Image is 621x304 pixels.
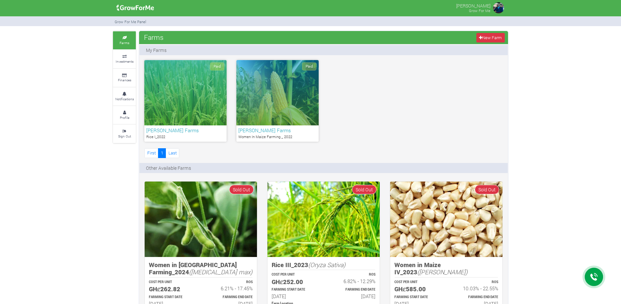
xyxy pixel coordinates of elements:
p: My Farms [146,47,167,54]
a: Notifications [113,88,136,105]
p: Estimated Farming End Date [329,287,375,292]
a: Paid [PERSON_NAME] Farms Rice I_2022 [144,60,227,142]
p: Estimated Farming Start Date [272,287,318,292]
h6: [PERSON_NAME] Farms [238,127,317,133]
span: Paid [210,62,224,71]
h6: 6.82% - 12.29% [329,278,375,284]
h6: 6.21% - 17.45% [207,285,253,291]
span: Sold Out [475,185,499,194]
img: growforme image [145,182,257,257]
h5: Women in [GEOGRAPHIC_DATA] Farming_2024 [149,261,253,276]
h5: GHȼ252.00 [272,278,318,286]
img: growforme image [114,1,156,14]
span: Sold Out [229,185,254,194]
a: Last [166,148,179,158]
img: growforme image [390,182,502,257]
small: Notifications [115,97,134,101]
small: Profile [120,115,129,120]
p: ROS [452,280,498,285]
h5: GHȼ262.82 [149,285,195,293]
small: Investments [116,59,134,64]
h6: [DATE] [272,293,318,299]
p: Women In Maize Farming _ 2022 [238,134,317,140]
p: ROS [329,272,375,277]
a: Profile [113,106,136,124]
h5: Women in Maize IV_2023 [394,261,498,276]
p: COST PER UNIT [149,280,195,285]
a: 1 [158,148,166,158]
p: COST PER UNIT [394,280,440,285]
a: Investments [113,50,136,68]
h6: [PERSON_NAME] Farms [146,127,225,133]
a: Farms [113,31,136,49]
a: Sign Out [113,125,136,143]
p: Estimated Farming End Date [452,295,498,300]
h5: GHȼ585.00 [394,285,440,293]
h5: Rice III_2023 [272,261,375,269]
img: growforme image [492,1,505,14]
span: Sold Out [352,185,376,194]
small: Finances [118,78,131,82]
p: Rice I_2022 [146,134,225,140]
a: Paid [PERSON_NAME] Farms Women In Maize Farming _ 2022 [236,60,319,142]
p: Other Available Farms [146,165,191,171]
nav: Page Navigation [144,148,179,158]
i: ([PERSON_NAME]) [417,268,468,276]
p: COST PER UNIT [272,272,318,277]
span: Paid [302,62,316,71]
small: Grow For Me Panel [115,19,146,24]
small: Grow For Me [469,8,490,13]
p: Estimated Farming Start Date [149,295,195,300]
a: New Farm [476,33,505,42]
span: Farms [142,31,165,44]
small: Sign Out [118,134,131,138]
h6: [DATE] [329,293,375,299]
p: Estimated Farming Start Date [394,295,440,300]
i: ([MEDICAL_DATA] max) [189,268,252,276]
p: ROS [207,280,253,285]
p: [PERSON_NAME] [456,1,490,9]
a: Finances [113,69,136,87]
small: Farms [119,40,129,45]
h6: 10.03% - 22.55% [452,285,498,291]
img: growforme image [267,182,380,257]
i: (Oryza Sativa) [308,261,345,269]
a: First [144,148,158,158]
p: Estimated Farming End Date [207,295,253,300]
